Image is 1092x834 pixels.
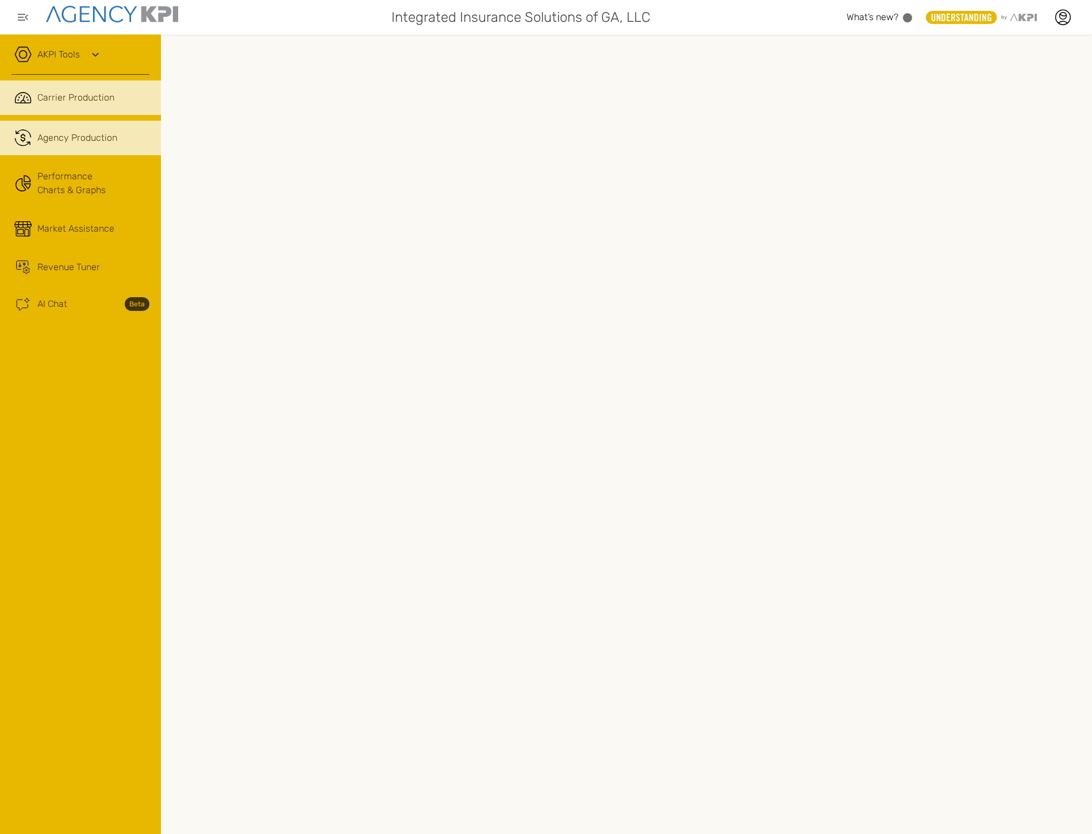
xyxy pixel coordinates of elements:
span: Carrier Production [37,91,114,105]
strong: Beta [125,297,149,311]
div: Revenue Tuner [37,260,100,274]
a: AKPI Tools [37,48,80,62]
div: Agency Production [37,131,117,145]
div: Market Assistance [37,222,114,236]
span: What’s new? [847,11,898,22]
span: AI Chat [37,297,67,311]
img: agencykpi-logo-550x69-2d9e3fa8.png [46,6,178,22]
span: Integrated Insurance Solutions of GA, LLC [391,7,651,28]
